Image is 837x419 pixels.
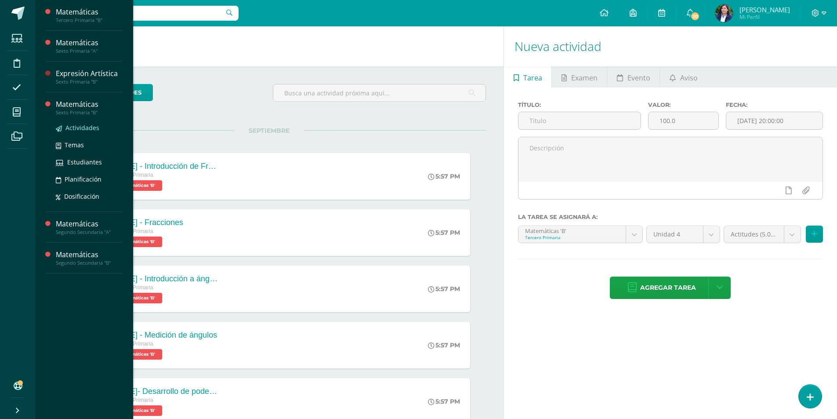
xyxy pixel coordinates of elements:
a: MatemáticasSegundo Secundaria "B" [56,250,123,266]
div: [DATE] - Introducción a ángulos (Conociendo el transportador) [112,274,218,284]
label: La tarea se asignará a: [518,214,823,220]
a: Actividades [56,123,123,133]
a: MatemáticasSexto Primaria "A" [56,38,123,54]
a: Aviso [660,66,707,87]
div: Tercero Primaria [525,234,620,240]
input: Título [518,112,641,129]
div: Sexto Primaria "B" [56,79,123,85]
div: Matemáticas 'B' [525,226,620,234]
span: Actitudes (5.0%) [731,226,777,243]
a: Tarea [504,66,551,87]
span: Matemáticas 'B' [112,293,162,303]
span: Examen [571,67,598,88]
span: 20 [690,11,700,21]
span: Unidad 4 [653,226,696,243]
span: Planificación [65,175,101,183]
div: 5:57 PM [428,397,460,405]
span: Aviso [680,67,698,88]
span: Temas [65,141,84,149]
div: Matemáticas [56,219,123,229]
div: 5:57 PM [428,229,460,237]
h1: Nueva actividad [515,26,826,66]
label: Valor: [648,102,719,108]
div: [DATE] - Fracciones [112,218,183,227]
a: Evento [607,66,659,87]
span: Dosificación [64,192,99,200]
input: Busca una actividad próxima aquí... [273,84,486,102]
div: 5:57 PM [428,285,460,293]
span: SEPTIEMBRE [235,127,304,135]
div: Matemáticas [56,99,123,109]
a: Temas [56,140,123,150]
div: Sexto Primaria "B" [56,109,123,116]
span: Matemáticas 'B' [112,237,162,247]
h1: Actividades [46,26,493,66]
div: Matemáticas [56,250,123,260]
span: Evento [627,67,650,88]
span: Mi Perfil [739,13,790,21]
div: [DATE] - Introducción de Fracciones [112,162,218,171]
div: 5:57 PM [428,341,460,349]
a: MatemáticasTercero Primaria "B" [56,7,123,23]
div: Tercero Primaria "B" [56,17,123,23]
span: Tarea [523,67,542,88]
a: MatemáticasSexto Primaria "B" [56,99,123,116]
a: Dosificación [56,191,123,201]
span: Agregar tarea [640,277,696,299]
a: Planificación [56,174,123,184]
div: Matemáticas [56,38,123,48]
span: Actividades [65,124,99,132]
a: Unidad 4 [647,226,720,243]
div: 5:57 PM [428,172,460,180]
label: Fecha: [726,102,823,108]
img: cc393a5ce9805ad72d48e0f4d9f74595.png [715,4,733,22]
a: Matemáticas 'B'Tercero Primaria [518,226,643,243]
div: Matemáticas [56,7,123,17]
a: Examen [552,66,607,87]
span: Matemáticas 'B' [112,180,162,191]
div: Expresión Artística [56,69,123,79]
span: Matemáticas 'B' [112,349,162,360]
a: Estudiantes [56,157,123,167]
span: Estudiantes [67,158,102,166]
a: Expresión ArtísticaSexto Primaria "B" [56,69,123,85]
div: [DATE] - Medición de ángulos [112,331,217,340]
span: [PERSON_NAME] [739,5,790,14]
div: Sexto Primaria "A" [56,48,123,54]
input: Fecha de entrega [726,112,823,129]
div: Segundo Secundaria "B" [56,260,123,266]
a: Actitudes (5.0%) [724,226,801,243]
div: Segundo Secundaria "A" [56,229,123,235]
a: MatemáticasSegundo Secundaria "A" [56,219,123,235]
input: Busca un usuario... [41,6,239,21]
label: Título: [518,102,641,108]
input: Puntos máximos [649,112,719,129]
